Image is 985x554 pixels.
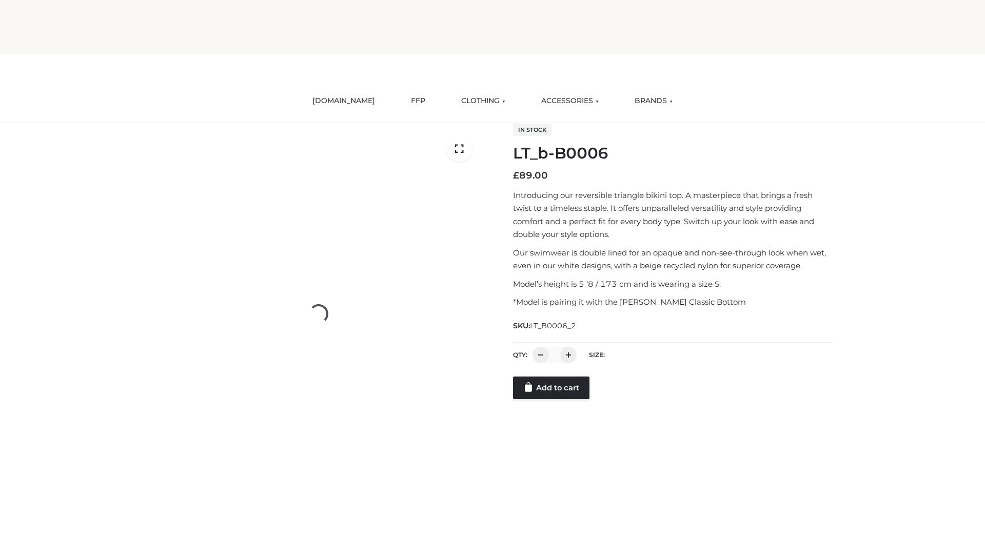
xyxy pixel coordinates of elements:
p: Our swimwear is double lined for an opaque and non-see-through look when wet, even in our white d... [513,246,833,272]
label: QTY: [513,351,527,359]
a: ACCESSORIES [534,90,606,112]
p: Model’s height is 5 ‘8 / 173 cm and is wearing a size S. [513,278,833,291]
bdi: 89.00 [513,170,548,181]
a: [DOMAIN_NAME] [305,90,383,112]
span: LT_B0006_2 [530,321,576,330]
p: Introducing our reversible triangle bikini top. A masterpiece that brings a fresh twist to a time... [513,189,833,241]
label: Size: [589,351,605,359]
a: FFP [403,90,433,112]
p: *Model is pairing it with the [PERSON_NAME] Classic Bottom [513,295,833,309]
h1: LT_b-B0006 [513,144,833,163]
a: CLOTHING [454,90,513,112]
a: Add to cart [513,377,589,399]
a: BRANDS [627,90,680,112]
span: In stock [513,124,551,136]
span: £ [513,170,519,181]
span: SKU: [513,320,577,332]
